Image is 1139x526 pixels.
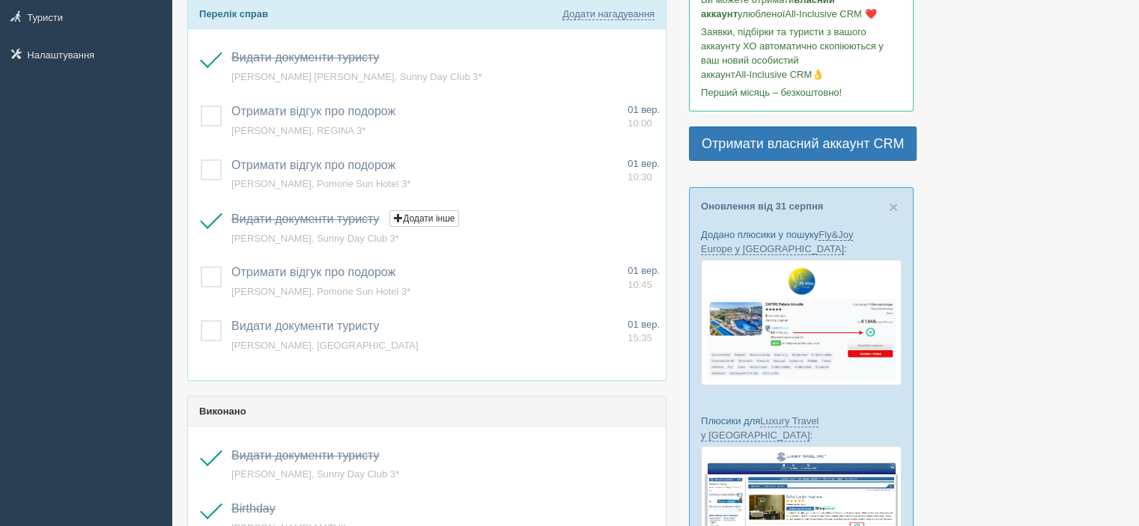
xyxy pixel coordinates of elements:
[231,319,380,332] a: Видати документи туристу
[701,201,823,212] a: Оновлення від 31 серпня
[701,227,902,256] p: Додано плюсики у пошуку :
[199,406,246,417] b: Виконано
[231,159,395,171] a: Отримати відгук про подорож
[231,178,410,189] a: [PERSON_NAME], Pomorie Sun Hotel 3*
[231,51,380,64] a: Видати документи туристу
[562,8,654,20] a: Додати нагадування
[628,318,660,346] a: 01 вер. 15:35
[628,264,660,292] a: 01 вер. 10:45
[231,212,380,225] a: Видати документи туристу
[701,415,818,441] a: Luxury Travel у [GEOGRAPHIC_DATA]
[628,319,660,330] span: 01 вер.
[701,229,853,255] a: Fly&Joy Europe у [GEOGRAPHIC_DATA]
[231,266,395,278] a: Отримати відгук про подорож
[231,449,380,462] a: Видати документи туристу
[628,157,660,185] a: 01 вер. 10:30
[628,265,660,276] span: 01 вер.
[628,279,652,290] span: 10:45
[231,502,276,515] a: Birthday
[231,125,365,136] a: [PERSON_NAME], REGINA 3*
[231,340,418,351] a: [PERSON_NAME], [GEOGRAPHIC_DATA]
[735,69,824,80] span: All-Inclusive CRM👌
[389,210,459,227] button: Додати інше
[701,260,902,385] img: fly-joy-de-proposal-crm-for-travel-agency.png
[231,233,399,244] a: [PERSON_NAME], Sunny Day Club 3*
[231,71,482,82] a: [PERSON_NAME] [PERSON_NAME], Sunny Day Club 3*
[199,8,268,19] b: Перелік справ
[628,104,660,115] span: 01 вер.
[628,332,652,343] span: 15:35
[231,468,399,480] a: [PERSON_NAME], Sunny Day Club 3*
[701,414,902,442] p: Плюсики для :
[628,158,660,169] span: 01 вер.
[628,117,652,129] span: 10:00
[689,126,917,161] a: Отримати власний аккаунт CRM
[889,198,898,215] span: ×
[628,103,660,131] a: 01 вер. 10:00
[701,85,902,100] p: Перший місяць – безкоштовно!
[785,8,876,19] span: All-Inclusive CRM ❤️
[231,105,395,117] a: Отримати відгук про подорож
[628,171,652,183] span: 10:30
[231,286,410,297] a: [PERSON_NAME], Pomorie Sun Hotel 3*
[889,199,898,215] button: Close
[701,25,902,82] p: Заявки, підбірки та туристи з вашого аккаунту ХО автоматично скопіюються у ваш новий особистий ак...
